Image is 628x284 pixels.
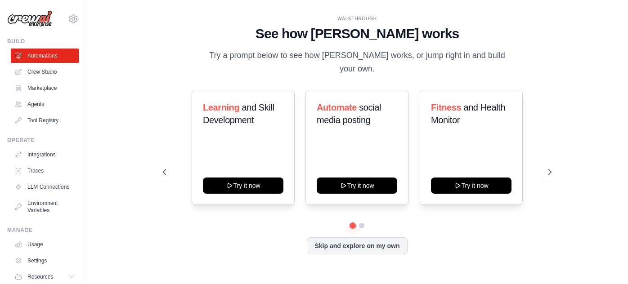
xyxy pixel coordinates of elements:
h1: See how [PERSON_NAME] works [163,26,552,42]
button: Try it now [317,177,397,194]
span: Fitness [431,102,461,112]
a: Automations [11,49,79,63]
a: Marketplace [11,81,79,95]
a: Integrations [11,147,79,162]
a: Settings [11,253,79,268]
p: Try a prompt below to see how [PERSON_NAME] works, or jump right in and build your own. [206,49,508,75]
span: and Skill Development [203,102,274,125]
button: Skip and explore on my own [307,237,407,254]
span: social media posting [317,102,381,125]
button: Try it now [203,177,283,194]
span: Resources [27,273,53,280]
span: Automate [317,102,357,112]
a: Usage [11,237,79,252]
a: Tool Registry [11,113,79,128]
span: Learning [203,102,239,112]
button: Try it now [431,177,511,194]
a: LLM Connections [11,180,79,194]
div: WALKTHROUGH [163,15,552,22]
a: Agents [11,97,79,111]
div: Build [7,38,79,45]
button: Resources [11,270,79,284]
div: Manage [7,226,79,234]
img: Logo [7,10,52,27]
a: Environment Variables [11,196,79,217]
a: Traces [11,164,79,178]
a: Crew Studio [11,65,79,79]
span: and Health Monitor [431,102,505,125]
div: Operate [7,137,79,144]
